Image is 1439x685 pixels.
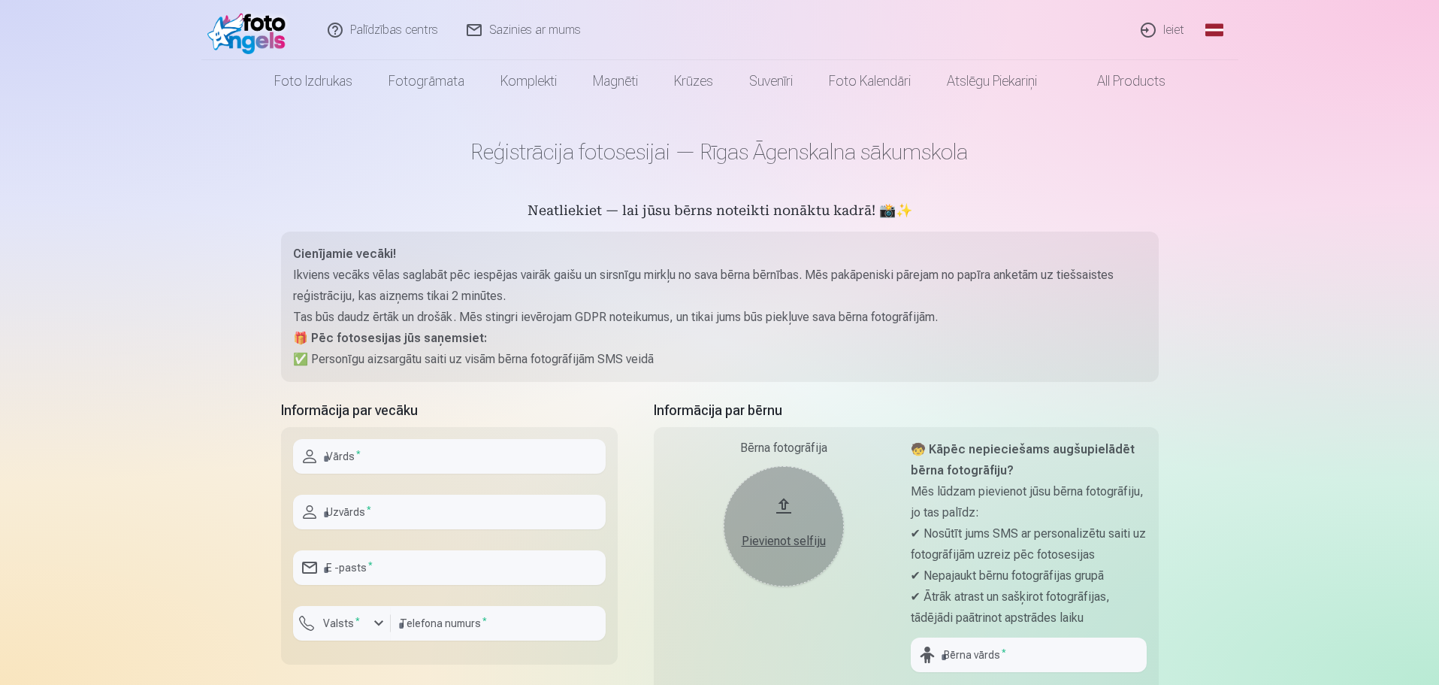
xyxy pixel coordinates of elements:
[739,532,829,550] div: Pievienot selfiju
[293,247,396,261] strong: Cienījamie vecāki!
[929,60,1055,102] a: Atslēgu piekariņi
[654,400,1159,421] h5: Informācija par bērnu
[811,60,929,102] a: Foto kalendāri
[293,265,1147,307] p: Ikviens vecāks vēlas saglabāt pēc iespējas vairāk gaišu un sirsnīgu mirkļu no sava bērna bērnības...
[911,481,1147,523] p: Mēs lūdzam pievienot jūsu bērna fotogrāfiju, jo tas palīdz:
[911,586,1147,629] p: ✔ Ātrāk atrast un sašķirot fotogrāfijas, tādējādi paātrinot apstrādes laiku
[911,442,1135,477] strong: 🧒 Kāpēc nepieciešams augšupielādēt bērna fotogrāfiju?
[911,565,1147,586] p: ✔ Nepajaukt bērnu fotogrāfijas grupā
[281,138,1159,165] h1: Reģistrācija fotosesijai — Rīgas Āgenskalna sākumskola
[293,331,487,345] strong: 🎁 Pēc fotosesijas jūs saņemsiet:
[281,400,618,421] h5: Informācija par vecāku
[293,307,1147,328] p: Tas būs daudz ērtāk un drošāk. Mēs stingri ievērojam GDPR noteikumus, un tikai jums būs piekļuve ...
[317,616,366,631] label: Valsts
[207,6,294,54] img: /fa1
[575,60,656,102] a: Magnēti
[256,60,370,102] a: Foto izdrukas
[293,606,391,641] button: Valsts*
[731,60,811,102] a: Suvenīri
[370,60,482,102] a: Fotogrāmata
[724,466,844,586] button: Pievienot selfiju
[1055,60,1184,102] a: All products
[482,60,575,102] a: Komplekti
[911,523,1147,565] p: ✔ Nosūtīt jums SMS ar personalizētu saiti uz fotogrāfijām uzreiz pēc fotosesijas
[656,60,731,102] a: Krūzes
[281,202,1159,223] h5: Neatliekiet — lai jūsu bērns noteikti nonāktu kadrā! 📸✨
[293,349,1147,370] p: ✅ Personīgu aizsargātu saiti uz visām bērna fotogrāfijām SMS veidā
[666,439,902,457] div: Bērna fotogrāfija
